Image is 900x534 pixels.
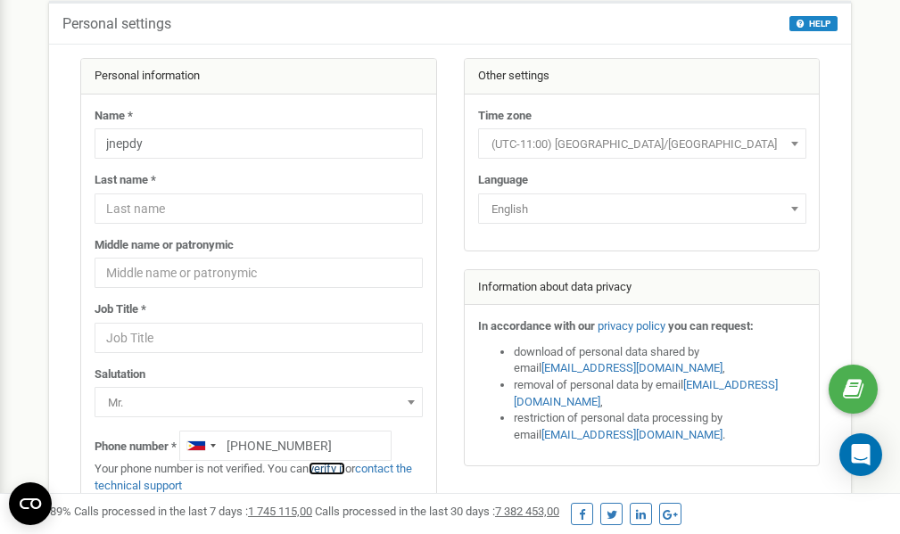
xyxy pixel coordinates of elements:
[514,377,806,410] li: removal of personal data by email ,
[95,439,177,456] label: Phone number *
[478,172,528,189] label: Language
[248,505,312,518] u: 1 745 115,00
[668,319,754,333] strong: you can request:
[180,431,221,460] div: Telephone country code
[95,387,423,417] span: Mr.
[95,461,423,494] p: Your phone number is not verified. You can or
[95,323,423,353] input: Job Title
[541,428,722,441] a: [EMAIL_ADDRESS][DOMAIN_NAME]
[95,301,146,318] label: Job Title *
[95,108,133,125] label: Name *
[9,482,52,525] button: Open CMP widget
[95,193,423,224] input: Last name
[478,319,595,333] strong: In accordance with our
[839,433,882,476] div: Open Intercom Messenger
[484,197,800,222] span: English
[81,59,436,94] div: Personal information
[514,378,778,408] a: [EMAIL_ADDRESS][DOMAIN_NAME]
[514,410,806,443] li: restriction of personal data processing by email .
[495,505,559,518] u: 7 382 453,00
[179,431,392,461] input: +1-800-555-55-55
[598,319,665,333] a: privacy policy
[478,128,806,159] span: (UTC-11:00) Pacific/Midway
[465,270,820,306] div: Information about data privacy
[514,344,806,377] li: download of personal data shared by email ,
[478,193,806,224] span: English
[95,258,423,288] input: Middle name or patronymic
[465,59,820,94] div: Other settings
[789,16,838,31] button: HELP
[541,361,722,374] a: [EMAIL_ADDRESS][DOMAIN_NAME]
[95,462,412,492] a: contact the technical support
[478,108,532,125] label: Time zone
[315,505,559,518] span: Calls processed in the last 30 days :
[95,237,234,254] label: Middle name or patronymic
[74,505,312,518] span: Calls processed in the last 7 days :
[309,462,345,475] a: verify it
[95,366,145,383] label: Salutation
[95,172,156,189] label: Last name *
[101,390,417,415] span: Mr.
[484,132,800,157] span: (UTC-11:00) Pacific/Midway
[95,128,423,159] input: Name
[62,16,171,32] h5: Personal settings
